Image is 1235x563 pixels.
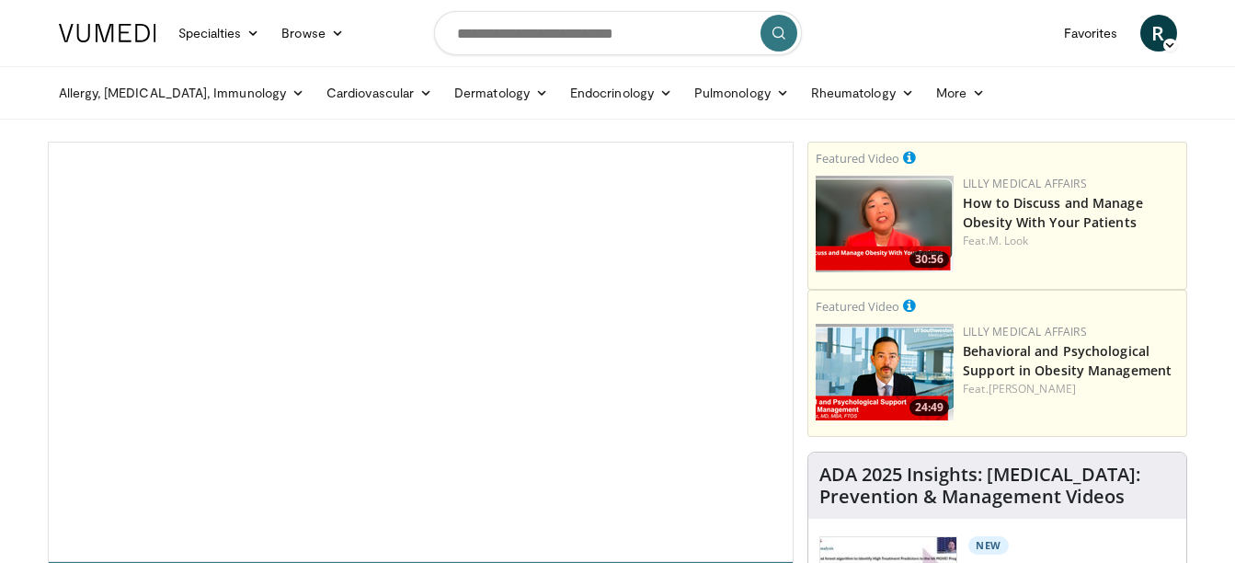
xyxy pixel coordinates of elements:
a: Browse [270,15,355,52]
p: New [968,536,1009,555]
small: Featured Video [816,150,899,167]
img: ba3304f6-7838-4e41-9c0f-2e31ebde6754.png.150x105_q85_crop-smart_upscale.png [816,324,954,420]
span: 30:56 [909,251,949,268]
small: Featured Video [816,298,899,315]
a: Favorites [1053,15,1129,52]
a: More [925,75,996,111]
a: M. Look [989,233,1029,248]
h4: ADA 2025 Insights: [MEDICAL_DATA]: Prevention & Management Videos [819,464,1175,508]
video-js: Video Player [49,143,794,562]
a: Rheumatology [800,75,925,111]
a: 30:56 [816,176,954,272]
img: VuMedi Logo [59,24,156,42]
a: Lilly Medical Affairs [963,176,1087,191]
a: Pulmonology [683,75,800,111]
a: R [1140,15,1177,52]
div: Feat. [963,381,1179,397]
a: Dermatology [443,75,559,111]
a: Allergy, [MEDICAL_DATA], Immunology [48,75,316,111]
a: [PERSON_NAME] [989,381,1076,396]
span: 24:49 [909,399,949,416]
a: Behavioral and Psychological Support in Obesity Management [963,342,1172,379]
a: Specialties [167,15,271,52]
a: Lilly Medical Affairs [963,324,1087,339]
input: Search topics, interventions [434,11,802,55]
div: Feat. [963,233,1179,249]
a: Cardiovascular [315,75,443,111]
a: How to Discuss and Manage Obesity With Your Patients [963,194,1143,231]
a: 24:49 [816,324,954,420]
img: c98a6a29-1ea0-4bd5-8cf5-4d1e188984a7.png.150x105_q85_crop-smart_upscale.png [816,176,954,272]
a: Endocrinology [559,75,683,111]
